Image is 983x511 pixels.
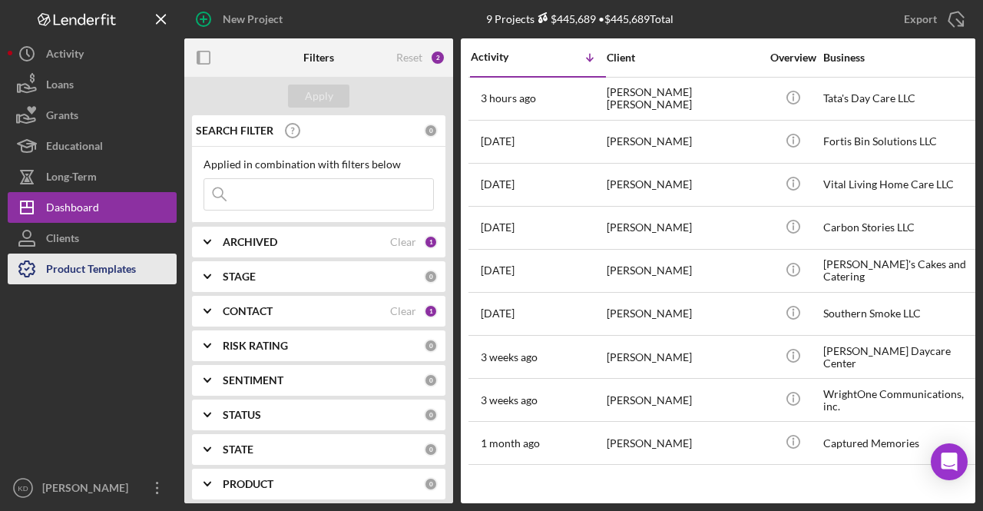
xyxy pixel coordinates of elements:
text: KD [18,484,28,493]
div: 2 [430,50,445,65]
div: Carbon Stories LLC [823,207,977,248]
button: Grants [8,100,177,131]
b: Filters [303,51,334,64]
div: Long-Term [46,161,97,196]
div: Open Intercom Messenger [931,443,968,480]
div: 1 [424,304,438,318]
b: STATUS [223,409,261,421]
div: Overview [764,51,822,64]
div: [PERSON_NAME] [607,337,760,377]
div: New Project [223,4,283,35]
div: Clients [46,223,79,257]
div: 9 Projects • $445,689 Total [486,12,674,25]
div: $445,689 [535,12,596,25]
div: [PERSON_NAME] [PERSON_NAME] [607,78,760,119]
div: Tata's Day Care LLC [823,78,977,119]
time: 2025-08-28 13:01 [481,135,515,148]
div: Clear [390,236,416,248]
div: Product Templates [46,254,136,288]
div: Fortis Bin Solutions LLC [823,121,977,162]
div: Loans [46,69,74,104]
div: 0 [424,408,438,422]
div: Captured Memories [823,423,977,463]
b: RISK RATING [223,340,288,352]
button: Loans [8,69,177,100]
div: Clear [390,305,416,317]
b: PRODUCT [223,478,273,490]
div: [PERSON_NAME] [607,423,760,463]
b: SEARCH FILTER [196,124,273,137]
button: Dashboard [8,192,177,223]
b: STATE [223,443,253,456]
time: 2025-08-11 11:23 [481,394,538,406]
time: 2025-07-23 04:13 [481,437,540,450]
div: 0 [424,270,438,284]
div: Grants [46,100,78,134]
div: 0 [424,443,438,456]
button: Product Templates [8,254,177,284]
b: STAGE [223,270,256,283]
b: CONTACT [223,305,273,317]
div: Reset [396,51,422,64]
div: Client [607,51,760,64]
button: Educational [8,131,177,161]
div: [PERSON_NAME] [607,380,760,420]
div: 1 [424,235,438,249]
div: 0 [424,124,438,138]
div: [PERSON_NAME] Daycare Center [823,337,977,377]
button: Export [889,4,975,35]
button: KD[PERSON_NAME] [8,473,177,503]
div: [PERSON_NAME]'s Cakes and Catering [823,251,977,291]
div: 0 [424,477,438,491]
b: SENTIMENT [223,374,283,387]
div: Activity [46,38,84,73]
time: 2025-08-26 15:06 [481,178,515,191]
div: Educational [46,131,103,165]
time: 2025-08-22 18:51 [481,264,515,277]
button: Long-Term [8,161,177,192]
div: [PERSON_NAME] [38,473,138,507]
time: 2025-08-26 14:37 [481,221,515,234]
time: 2025-08-17 00:45 [481,351,538,363]
div: Activity [471,51,538,63]
time: 2025-08-20 13:53 [481,307,515,320]
button: Activity [8,38,177,69]
div: WrightOne Communications, inc. [823,380,977,420]
button: Clients [8,223,177,254]
div: [PERSON_NAME] [607,121,760,162]
button: New Project [184,4,298,35]
button: Apply [288,85,349,108]
div: 0 [424,373,438,387]
div: Southern Smoke LLC [823,294,977,334]
div: Vital Living Home Care LLC [823,164,977,205]
div: Export [904,4,937,35]
time: 2025-09-03 14:44 [481,92,536,105]
div: [PERSON_NAME] [607,251,760,291]
div: [PERSON_NAME] [607,207,760,248]
b: ARCHIVED [223,236,277,248]
div: Dashboard [46,192,99,227]
div: [PERSON_NAME] [607,164,760,205]
div: [PERSON_NAME] [607,294,760,334]
div: Apply [305,85,333,108]
div: 0 [424,339,438,353]
div: Applied in combination with filters below [204,158,434,171]
div: Business [823,51,977,64]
